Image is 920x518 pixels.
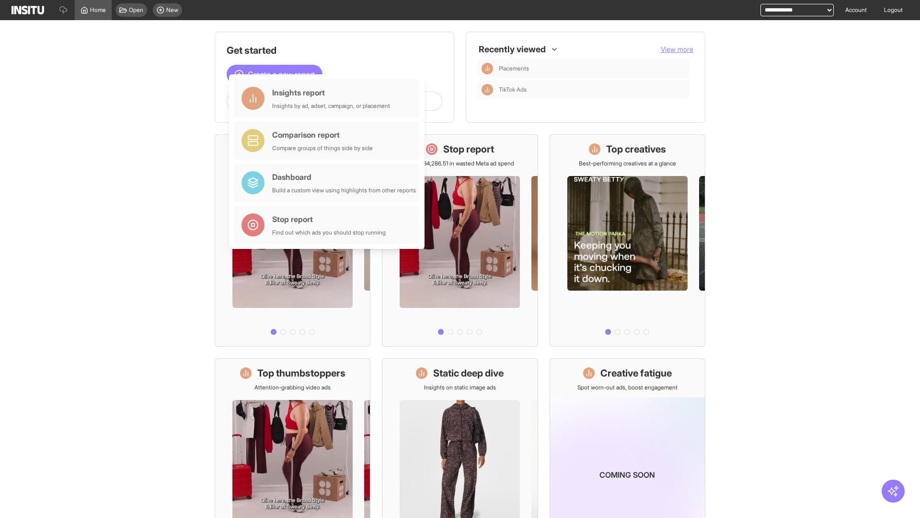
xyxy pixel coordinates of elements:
span: Create a new report [248,69,315,80]
h1: Top creatives [606,142,666,156]
a: Stop reportSave £34,286.51 in wasted Meta ad spend [382,134,538,347]
p: Insights on static image ads [424,384,496,391]
div: Insights report [272,87,390,98]
a: Top creativesBest-performing creatives at a glance [550,134,705,347]
div: Insights [482,84,493,95]
div: Insights by ad, adset, campaign, or placement [272,102,390,110]
button: View more [661,45,693,54]
div: Build a custom view using highlights from other reports [272,187,416,194]
span: Placements [499,65,529,72]
span: Home [90,6,106,14]
span: Open [129,6,143,14]
button: Create a new report [227,65,322,84]
img: Logo [11,6,44,14]
h1: Stop report [443,142,494,156]
p: Attention-grabbing video ads [254,384,331,391]
span: Placements [499,65,686,72]
div: Comparison report [272,129,373,141]
span: View more [661,45,693,53]
p: Best-performing creatives at a glance [579,160,676,167]
div: Stop report [272,213,386,225]
div: Insights [482,63,493,74]
div: Dashboard [272,171,416,183]
h1: Get started [227,44,442,57]
p: Save £34,286.51 in wasted Meta ad spend [406,160,514,167]
span: TikTok Ads [499,86,527,94]
div: Compare groups of things side by side [272,144,373,152]
span: New [166,6,178,14]
h1: Static deep dive [433,366,504,380]
h1: Top thumbstoppers [257,366,345,380]
span: TikTok Ads [499,86,686,94]
div: Find out which ads you should stop running [272,229,386,236]
a: What's live nowSee all active ads instantly [215,134,370,347]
